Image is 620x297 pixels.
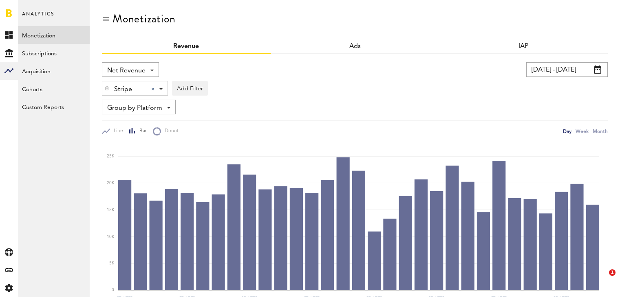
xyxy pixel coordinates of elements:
[593,127,608,135] div: Month
[136,128,147,135] span: Bar
[107,235,115,239] text: 10K
[151,87,154,91] div: Clear
[161,128,179,135] span: Donut
[110,128,123,135] span: Line
[18,80,90,98] a: Cohorts
[18,62,90,80] a: Acquisition
[107,181,115,185] text: 20K
[563,127,571,135] div: Day
[107,64,146,78] span: Net Revenue
[18,98,90,116] a: Custom Reports
[18,44,90,62] a: Subscriptions
[22,9,54,26] span: Analytics
[609,269,616,276] span: 1
[349,43,361,50] span: Ads
[107,101,162,115] span: Group by Platform
[114,83,145,96] span: Stripe
[576,127,589,135] div: Week
[519,43,528,50] a: IAP
[172,81,208,96] button: Add Filter
[113,12,176,25] div: Monetization
[112,288,114,292] text: 0
[102,81,111,95] div: Delete
[109,262,115,266] text: 5K
[592,269,612,289] iframe: Intercom live chat
[173,43,199,50] a: Revenue
[104,85,109,91] img: trash_awesome_blue.svg
[18,26,90,44] a: Monetization
[107,208,115,212] text: 15K
[107,154,115,158] text: 25K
